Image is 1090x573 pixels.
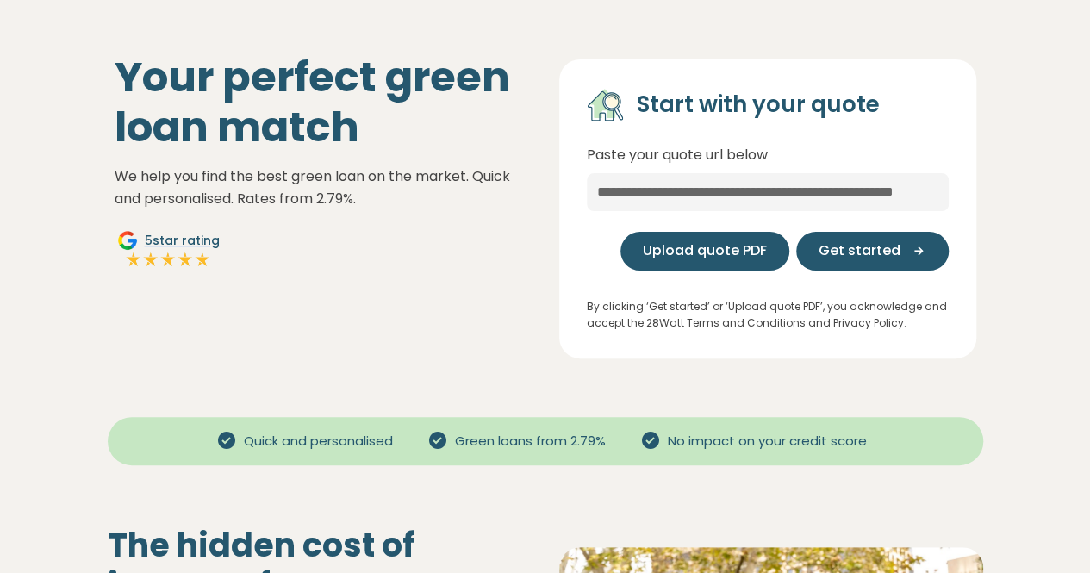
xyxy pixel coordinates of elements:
[117,230,138,251] img: Google
[177,251,194,268] img: Full star
[587,144,949,166] p: Paste your quote url below
[643,240,767,261] span: Upload quote PDF
[661,432,874,452] span: No impact on your credit score
[637,90,880,120] h4: Start with your quote
[194,251,211,268] img: Full star
[145,232,220,250] span: 5 star rating
[448,432,613,452] span: Green loans from 2.79%
[620,232,789,271] button: Upload quote PDF
[115,165,532,209] p: We help you find the best green loan on the market. Quick and personalised. Rates from 2.79%.
[587,298,949,331] p: By clicking ‘Get started’ or ‘Upload quote PDF’, you acknowledge and accept the 28Watt Terms and ...
[142,251,159,268] img: Full star
[159,251,177,268] img: Full star
[1004,490,1090,573] iframe: Chat Widget
[819,240,900,261] span: Get started
[237,432,400,452] span: Quick and personalised
[125,251,142,268] img: Full star
[115,230,222,271] a: Google5star ratingFull starFull starFull starFull starFull star
[796,232,949,271] button: Get started
[115,53,532,152] h1: Your perfect green loan match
